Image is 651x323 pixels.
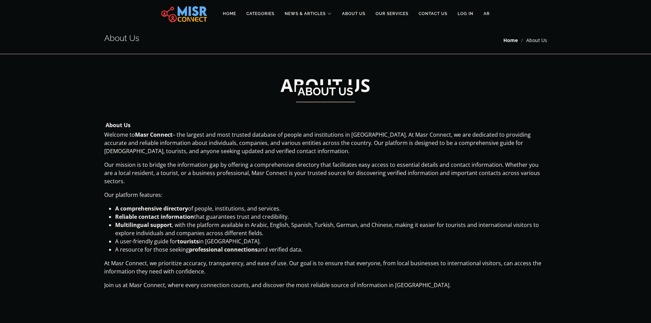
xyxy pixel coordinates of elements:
[115,204,547,213] li: of people, institutions, and services.
[115,205,188,212] strong: A comprehensive directory
[452,7,478,20] a: Log in
[370,7,413,20] a: Our Services
[161,5,207,22] img: main.misr_connect
[135,131,173,138] strong: Masr Connect
[104,191,547,199] p: Our platform features:
[177,238,199,245] strong: tourists
[503,37,518,43] a: Home
[115,221,547,237] li: , with the platform available in Arabic, English, Spanish, Turkish, German, and Chinese, making i...
[296,85,355,103] h2: About Us
[115,245,547,254] li: A resource for those seeking and verified data.
[337,7,370,20] a: About Us
[104,161,547,185] p: Our mission is to bridge the information gap by offering a comprehensive directory that facilitat...
[104,33,139,43] h2: About Us
[218,7,241,20] a: Home
[115,213,547,221] li: that guarantees trust and credibility.
[241,7,280,20] a: Categories
[413,7,452,20] a: Contact Us
[478,7,495,20] a: AR
[518,37,547,44] li: About Us
[106,121,131,129] strong: About Us
[115,213,194,220] strong: Reliable contact information
[104,259,547,275] p: At Masr Connect, we prioritize accuracy, transparency, and ease of use. Our goal is to ensure tha...
[280,7,337,20] a: News & Articles
[189,246,258,253] strong: professional connections
[115,221,172,229] strong: Multilingual support
[285,11,326,17] span: News & Articles
[104,131,547,155] p: Welcome to – the largest and most trusted database of people and institutions in [GEOGRAPHIC_DATA...
[104,281,547,289] p: Join us at Masr Connect, where every connection counts, and discover the most reliable source of ...
[115,237,547,245] li: A user-friendly guide for in [GEOGRAPHIC_DATA].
